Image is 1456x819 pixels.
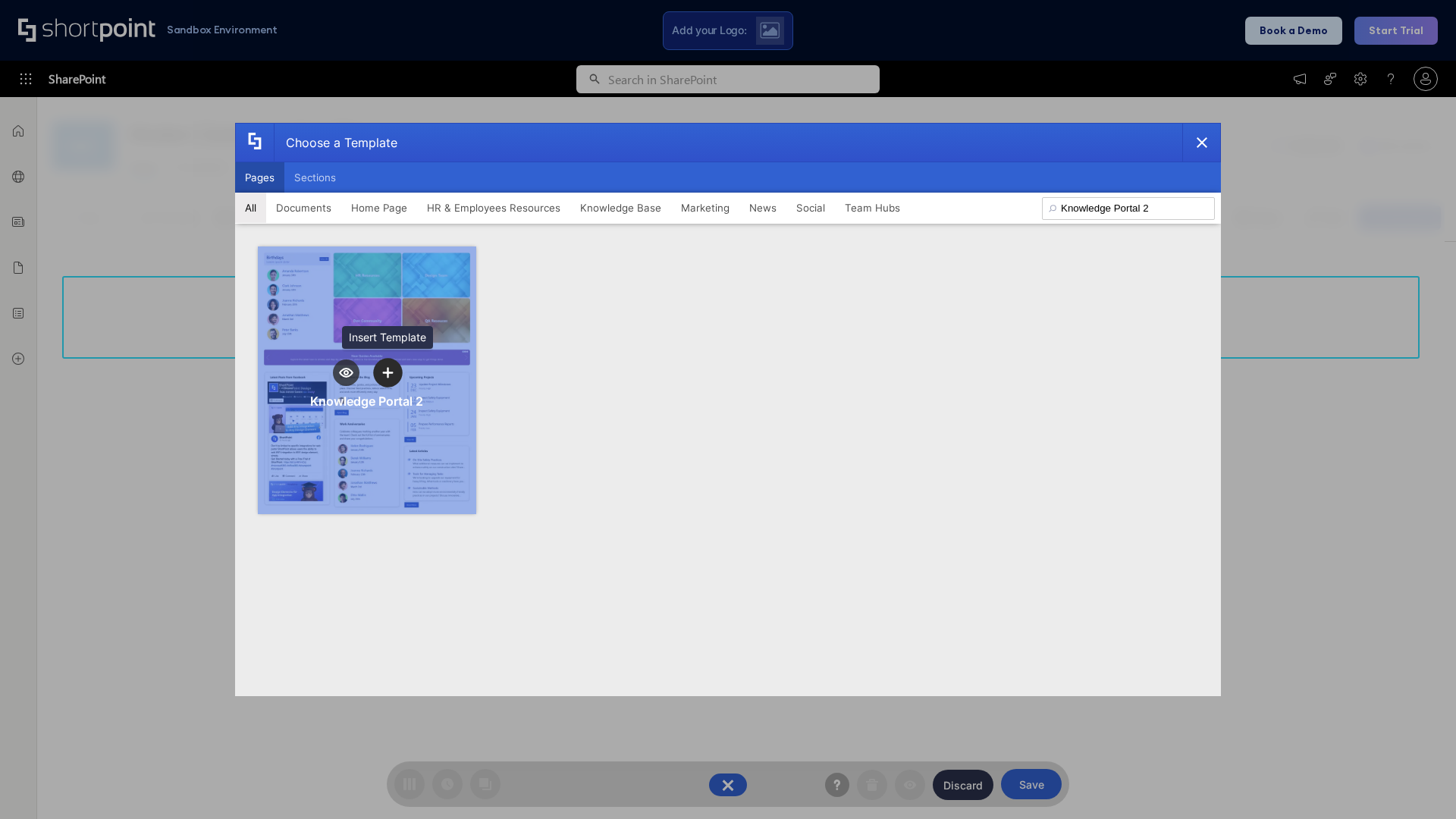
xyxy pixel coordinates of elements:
input: Search [1042,197,1215,220]
button: Pages [235,162,284,193]
button: Team Hubs [835,193,910,223]
div: Knowledge Portal 2 [310,394,423,409]
button: HR & Employees Resources [417,193,570,223]
div: template selector [235,123,1221,696]
div: Choose a Template [274,124,397,162]
button: Knowledge Base [570,193,671,223]
button: All [235,193,266,223]
button: Sections [284,162,346,193]
iframe: Chat Widget [1380,746,1456,819]
button: Documents [266,193,341,223]
button: Home Page [341,193,417,223]
button: Marketing [671,193,739,223]
button: News [739,193,786,223]
button: Social [786,193,835,223]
